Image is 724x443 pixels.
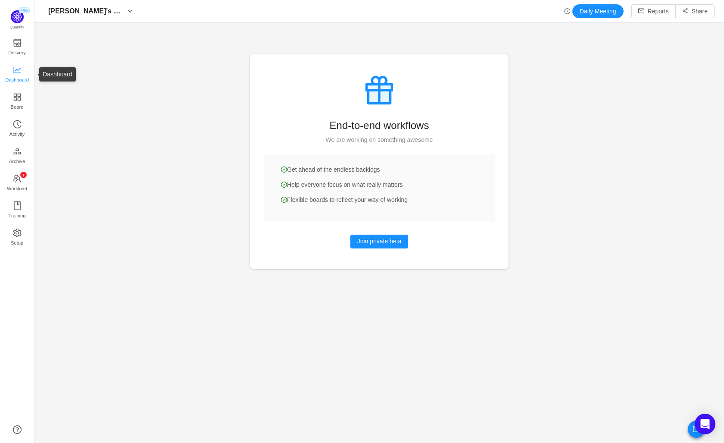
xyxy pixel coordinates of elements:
[631,4,676,18] button: icon: mailReports
[8,207,25,224] span: Training
[128,9,133,14] i: icon: down
[564,8,570,14] i: icon: history
[22,172,24,178] p: 1
[350,235,409,248] button: Join private beta
[9,153,25,170] span: Archive
[13,175,22,192] a: icon: teamWorkload
[13,202,22,219] a: Training
[11,234,23,251] span: Setup
[675,4,715,18] button: icon: share-altShare
[13,66,22,74] i: icon: line-chart
[19,8,29,13] span: PRO
[13,93,22,110] a: Board
[13,38,22,47] i: icon: shop
[20,172,27,178] sup: 1
[13,93,22,101] i: icon: appstore
[13,120,22,129] i: icon: history
[13,66,22,83] a: Dashboard
[13,201,22,210] i: icon: book
[688,421,705,438] button: icon: calendar
[13,174,22,183] i: icon: team
[695,414,715,434] div: Open Intercom Messenger
[13,229,22,246] a: Setup
[572,4,624,18] button: Daily Meeting
[9,126,25,143] span: Activity
[8,44,25,61] span: Delivery
[5,71,29,88] span: Dashboard
[13,148,22,165] a: Archive
[11,98,24,116] span: Board
[13,425,22,434] a: icon: question-circle
[10,25,25,29] span: Quantify
[13,120,22,138] a: Activity
[13,147,22,156] i: icon: gold
[13,229,22,237] i: icon: setting
[7,180,27,197] span: Workload
[48,4,125,18] span: [PERSON_NAME]'s Board
[11,10,24,23] img: Quantify
[13,39,22,56] a: Delivery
